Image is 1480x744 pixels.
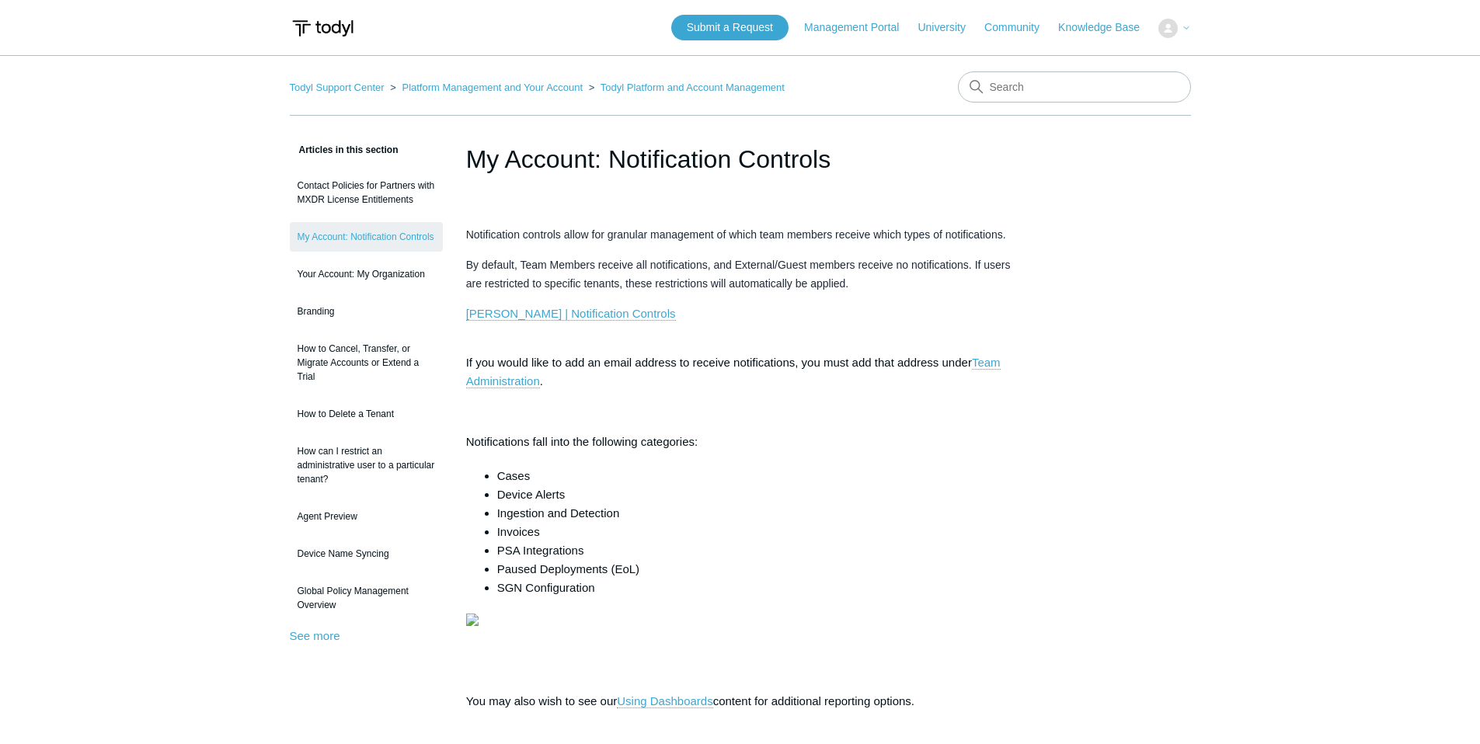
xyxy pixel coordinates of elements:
[290,502,443,531] a: Agent Preview
[290,576,443,620] a: Global Policy Management Overview
[466,614,479,626] img: 27287516982291
[290,171,443,214] a: Contact Policies for Partners with MXDR License Entitlements
[290,539,443,568] a: Device Name Syncing
[466,141,1015,178] h1: My Account: Notification Controls
[466,433,1015,451] p: Notifications fall into the following categories:
[290,629,340,642] a: See more
[466,228,1006,241] span: Notification controls allow for granular management of which team members receive which types of ...
[804,19,914,36] a: Management Portal
[290,14,356,43] img: Todyl Support Center Help Center home page
[290,144,399,155] span: Articles in this section
[497,523,1015,541] li: Invoices
[497,467,1015,485] li: Cases
[958,71,1191,103] input: Search
[402,82,583,93] a: Platform Management and Your Account
[466,692,1015,711] p: You may also wish to see our content for additional reporting options.
[290,436,443,494] a: How can I restrict an administrative user to a particular tenant?
[497,579,1015,597] li: SGN Configuration
[497,541,1015,560] li: PSA Integrations
[290,82,385,93] a: Todyl Support Center
[290,334,443,391] a: How to Cancel, Transfer, or Migrate Accounts or Extend a Trial
[290,259,443,289] a: Your Account: My Organization
[617,694,712,708] a: Using Dashboards
[497,504,1015,523] li: Ingestion and Detection
[466,259,1011,290] span: By default, Team Members receive all notifications, and External/Guest members receive no notific...
[497,560,1015,579] li: Paused Deployments (EoL)
[1058,19,1155,36] a: Knowledge Base
[290,82,388,93] li: Todyl Support Center
[387,82,586,93] li: Platform Management and Your Account
[918,19,980,36] a: University
[984,19,1055,36] a: Community
[671,15,789,40] a: Submit a Request
[290,399,443,429] a: How to Delete a Tenant
[290,297,443,326] a: Branding
[586,82,785,93] li: Todyl Platform and Account Management
[466,307,676,321] a: [PERSON_NAME] | Notification Controls
[497,485,1015,504] li: Device Alerts
[601,82,785,93] a: Todyl Platform and Account Management
[290,222,443,252] a: My Account: Notification Controls
[466,335,1015,391] p: If you would like to add an email address to receive notifications, you must add that address und...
